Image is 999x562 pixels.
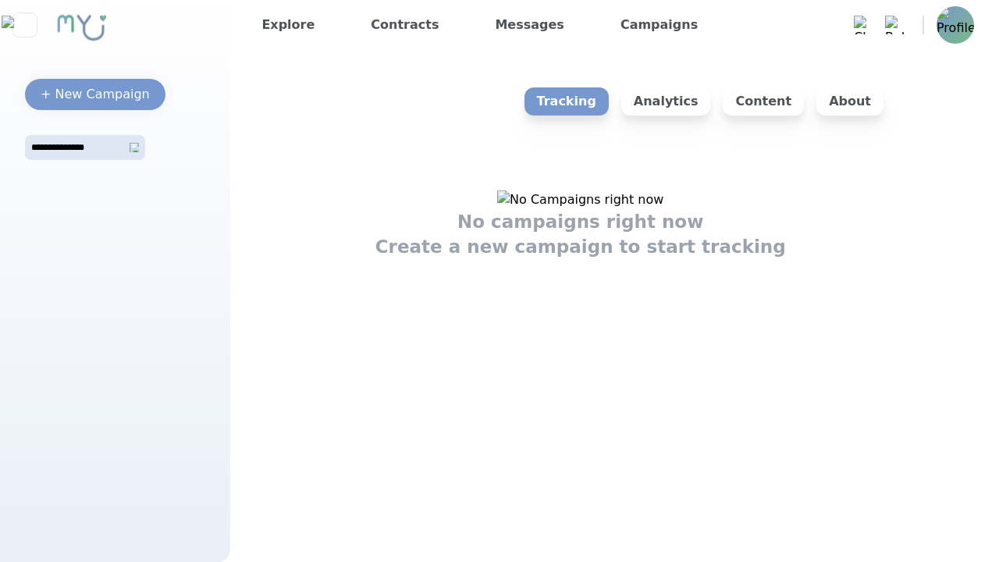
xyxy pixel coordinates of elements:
[621,87,711,116] p: Analytics
[25,79,165,110] button: + New Campaign
[854,16,873,34] img: Chat
[723,87,804,116] p: Content
[457,209,704,234] h1: No campaigns right now
[489,12,570,37] a: Messages
[497,190,663,209] img: No Campaigns right now
[937,6,974,44] img: Profile
[816,87,883,116] p: About
[2,16,48,34] img: Close sidebar
[41,85,150,104] div: + New Campaign
[614,12,704,37] a: Campaigns
[364,12,445,37] a: Contracts
[885,16,904,34] img: Bell
[524,87,609,116] p: Tracking
[255,12,321,37] a: Explore
[375,234,786,259] h1: Create a new campaign to start tracking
